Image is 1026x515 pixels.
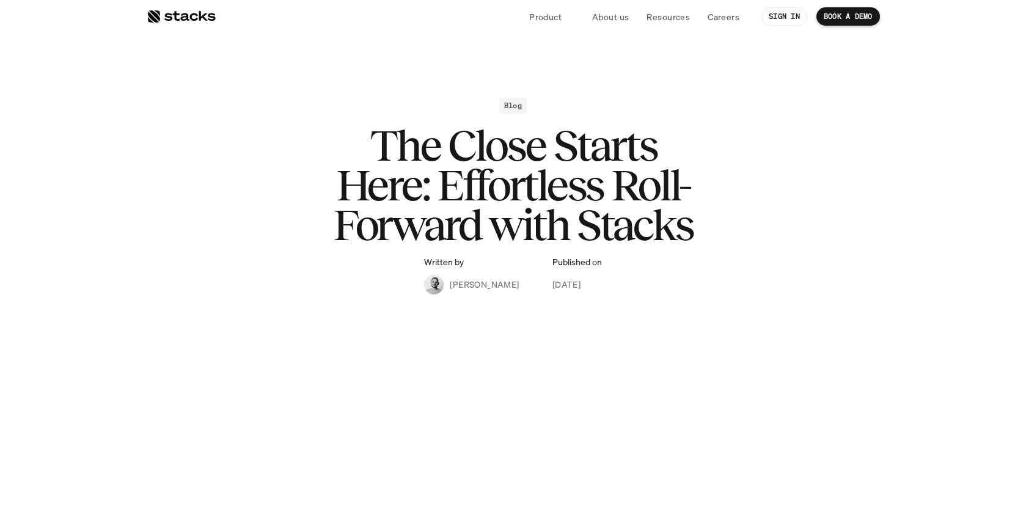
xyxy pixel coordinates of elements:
[824,12,873,21] p: BOOK A DEMO
[585,5,636,27] a: About us
[592,10,629,23] p: About us
[552,257,602,268] p: Published on
[529,10,562,23] p: Product
[761,7,807,26] a: SIGN IN
[639,5,697,27] a: Resources
[708,10,739,23] p: Careers
[269,126,758,244] h1: The Close Starts Here: Effortless Roll-Forward with Stacks
[700,5,747,27] a: Careers
[424,257,464,268] p: Written by
[769,12,800,21] p: SIGN IN
[552,278,581,291] p: [DATE]
[647,10,690,23] p: Resources
[816,7,880,26] a: BOOK A DEMO
[504,101,522,110] h2: Blog
[450,278,519,291] p: [PERSON_NAME]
